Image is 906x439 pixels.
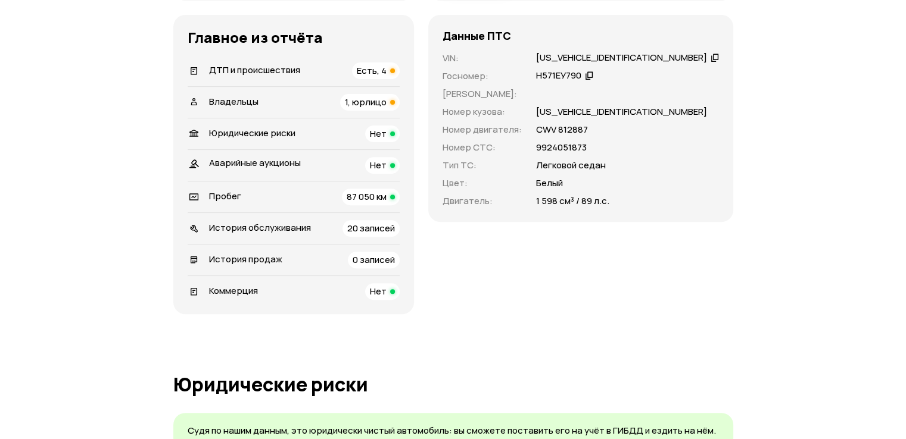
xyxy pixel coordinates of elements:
p: Номер кузова : [443,105,522,118]
h1: Юридические риски [173,374,733,395]
span: 20 записей [347,222,395,234]
h3: Главное из отчёта [188,29,400,46]
p: Госномер : [443,70,522,83]
span: 0 записей [353,253,395,266]
p: Легковой седан [536,159,606,172]
span: Есть, 4 [357,64,387,77]
span: Нет [370,127,387,140]
p: Белый [536,177,563,190]
span: История продаж [209,253,282,265]
p: [PERSON_NAME] : [443,87,522,101]
div: Н571ЕУ790 [536,70,581,82]
p: Номер СТС : [443,141,522,154]
span: Юридические риски [209,127,295,139]
p: Двигатель : [443,195,522,208]
p: Тип ТС : [443,159,522,172]
div: [US_VEHICLE_IDENTIFICATION_NUMBER] [536,52,707,64]
p: 1 598 см³ / 89 л.с. [536,195,609,208]
span: 87 050 км [347,190,387,203]
p: [US_VEHICLE_IDENTIFICATION_NUMBER] [536,105,707,118]
span: Нет [370,159,387,171]
span: ДТП и происшествия [209,64,300,76]
p: Номер двигателя : [443,123,522,136]
span: Нет [370,285,387,297]
span: История обслуживания [209,221,311,234]
span: Аварийные аукционы [209,156,301,169]
p: VIN : [443,52,522,65]
span: Коммерция [209,284,258,297]
span: 1, юрлицо [345,96,387,108]
span: Владельцы [209,95,259,108]
p: Судя по нашим данным, это юридически чистый автомобиль: вы сможете поставить его на учёт в ГИБДД ... [188,425,719,437]
p: 9924051873 [536,141,587,154]
p: Цвет : [443,177,522,190]
p: СWV 812887 [536,123,588,136]
span: Пробег [209,190,241,202]
h4: Данные ПТС [443,29,511,42]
